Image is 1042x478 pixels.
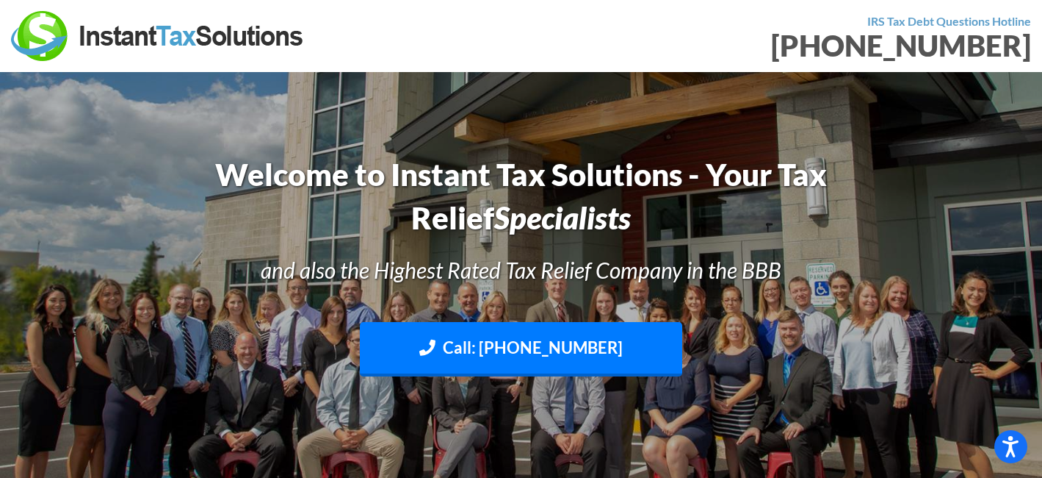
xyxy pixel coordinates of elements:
img: Instant Tax Solutions Logo [11,11,305,61]
strong: IRS Tax Debt Questions Hotline [867,14,1031,28]
h3: and also the Highest Rated Tax Relief Company in the BBB [119,254,922,285]
a: Call: [PHONE_NUMBER] [360,322,681,377]
div: [PHONE_NUMBER] [532,31,1032,60]
h1: Welcome to Instant Tax Solutions - Your Tax Relief [119,153,922,240]
i: Specialists [494,199,631,236]
a: Instant Tax Solutions Logo [11,27,305,41]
